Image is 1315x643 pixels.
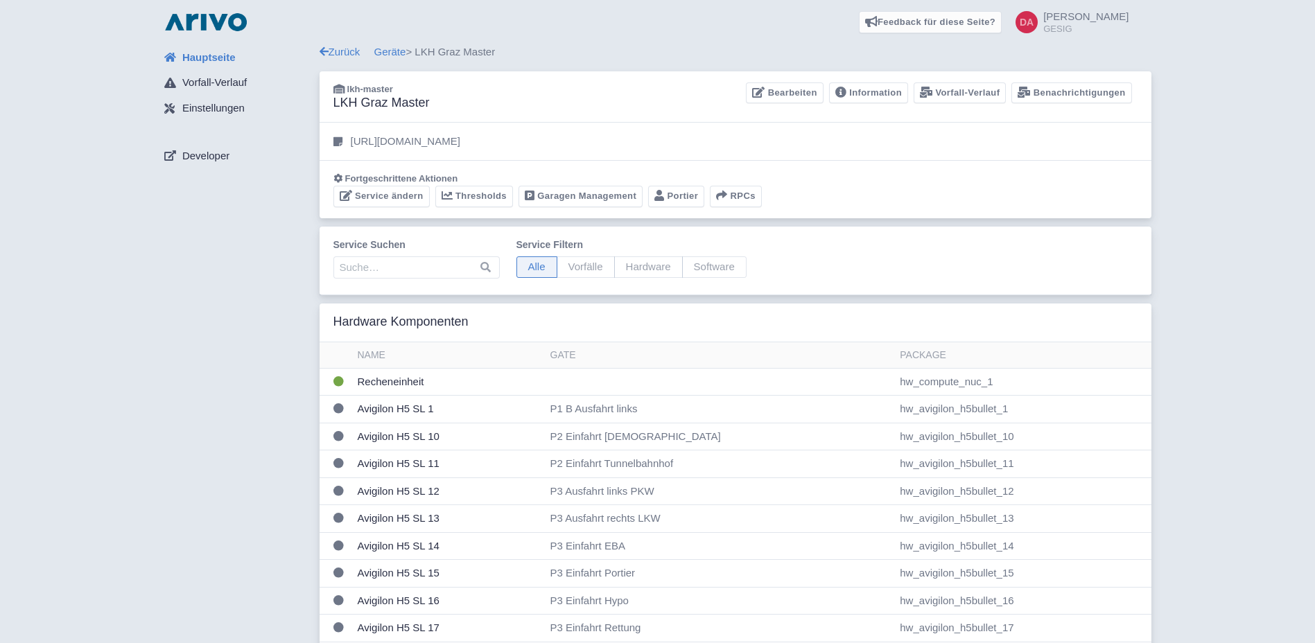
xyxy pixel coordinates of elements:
[545,615,895,642] td: P3 Einfahrt Rettung
[545,396,895,423] td: P1 B Ausfahrt links
[333,458,344,468] i: Status unbekannt
[333,513,344,523] i: Status unbekannt
[352,450,545,478] td: Avigilon H5 SL 11
[333,256,500,279] input: Suche…
[682,256,747,278] span: Software
[182,50,236,66] span: Hauptseite
[829,82,908,104] a: Information
[614,256,683,278] span: Hardware
[516,256,557,278] span: Alle
[894,560,1151,588] td: hw_avigilon_h5bullet_15
[352,368,545,396] td: Recheneinheit
[1007,11,1129,33] a: [PERSON_NAME] GESIG
[545,342,895,369] th: Gate
[333,595,344,606] i: Status unbekannt
[894,615,1151,642] td: hw_avigilon_h5bullet_17
[320,46,360,58] a: Zurück
[182,100,245,116] span: Einstellungen
[351,134,460,150] p: [URL][DOMAIN_NAME]
[859,11,1002,33] a: Feedback für diese Seite?
[1043,24,1129,33] small: GESIG
[320,44,1151,60] div: > LKH Graz Master
[153,143,320,169] a: Developer
[894,532,1151,560] td: hw_avigilon_h5bullet_14
[333,431,344,441] i: Status unbekannt
[545,423,895,450] td: P2 Einfahrt [DEMOGRAPHIC_DATA]
[352,477,545,505] td: Avigilon H5 SL 12
[153,44,320,71] a: Hauptseite
[352,587,545,615] td: Avigilon H5 SL 16
[333,186,430,207] a: Service ändern
[746,82,823,104] a: Bearbeiten
[545,477,895,505] td: P3 Ausfahrt links PKW
[352,342,545,369] th: Name
[352,396,545,423] td: Avigilon H5 SL 1
[894,450,1151,478] td: hw_avigilon_h5bullet_11
[374,46,406,58] a: Geräte
[182,148,229,164] span: Developer
[545,560,895,588] td: P3 Einfahrt Portier
[648,186,704,207] a: Portier
[894,505,1151,533] td: hw_avigilon_h5bullet_13
[333,486,344,496] i: Status unbekannt
[557,256,615,278] span: Vorfälle
[545,450,895,478] td: P2 Einfahrt Tunnelbahnhof
[153,96,320,122] a: Einstellungen
[894,423,1151,450] td: hw_avigilon_h5bullet_10
[333,315,469,330] h3: Hardware Komponenten
[333,622,344,633] i: Status unbekannt
[153,70,320,96] a: Vorfall-Verlauf
[182,75,247,91] span: Vorfall-Verlauf
[352,505,545,533] td: Avigilon H5 SL 13
[435,186,513,207] a: Thresholds
[894,342,1151,369] th: Package
[352,560,545,588] td: Avigilon H5 SL 15
[352,615,545,642] td: Avigilon H5 SL 17
[352,532,545,560] td: Avigilon H5 SL 14
[333,403,344,414] i: Status unbekannt
[914,82,1006,104] a: Vorfall-Verlauf
[894,477,1151,505] td: hw_avigilon_h5bullet_12
[519,186,643,207] a: Garagen Management
[894,368,1151,396] td: hw_compute_nuc_1
[345,173,458,184] span: Fortgeschrittene Aktionen
[352,423,545,450] td: Avigilon H5 SL 10
[894,396,1151,423] td: hw_avigilon_h5bullet_1
[545,505,895,533] td: P3 Ausfahrt rechts LKW
[333,238,500,252] label: Service suchen
[162,11,250,33] img: logo
[710,186,762,207] button: RPCs
[333,96,430,111] h3: LKH Graz Master
[545,587,895,615] td: P3 Einfahrt Hypo
[347,84,393,94] span: lkh-master
[894,587,1151,615] td: hw_avigilon_h5bullet_16
[516,238,747,252] label: Service filtern
[333,376,344,387] i: OK
[333,540,344,551] i: Status unbekannt
[545,532,895,560] td: P3 Einfahrt EBA
[1011,82,1131,104] a: Benachrichtigungen
[1043,10,1129,22] span: [PERSON_NAME]
[333,567,344,578] i: Status unbekannt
